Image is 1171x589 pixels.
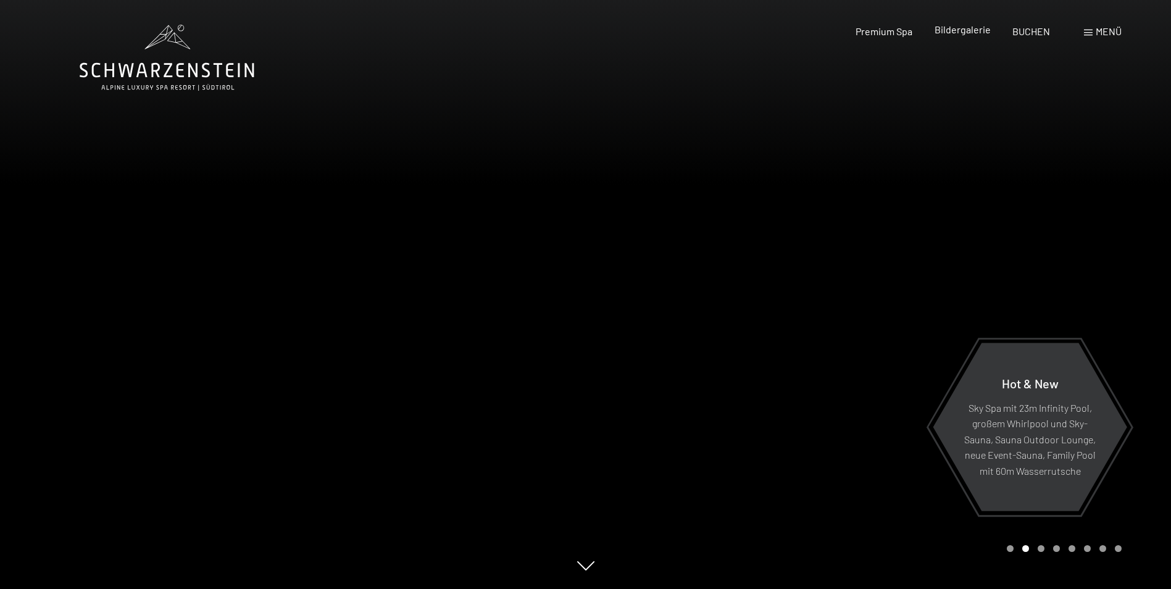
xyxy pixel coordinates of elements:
span: Hot & New [1002,375,1059,390]
div: Carousel Page 8 [1115,545,1122,552]
a: Hot & New Sky Spa mit 23m Infinity Pool, großem Whirlpool und Sky-Sauna, Sauna Outdoor Lounge, ne... [932,342,1128,512]
p: Sky Spa mit 23m Infinity Pool, großem Whirlpool und Sky-Sauna, Sauna Outdoor Lounge, neue Event-S... [963,399,1097,478]
span: Menü [1096,25,1122,37]
div: Carousel Page 4 [1053,545,1060,552]
div: Carousel Pagination [1002,545,1122,552]
div: Carousel Page 2 (Current Slide) [1022,545,1029,552]
div: Carousel Page 3 [1038,545,1044,552]
a: Premium Spa [856,25,912,37]
div: Carousel Page 1 [1007,545,1014,552]
div: Carousel Page 7 [1099,545,1106,552]
div: Carousel Page 5 [1069,545,1075,552]
div: Carousel Page 6 [1084,545,1091,552]
a: Bildergalerie [935,23,991,35]
a: BUCHEN [1012,25,1050,37]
